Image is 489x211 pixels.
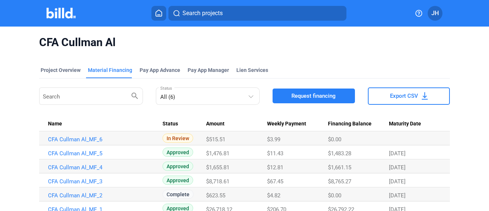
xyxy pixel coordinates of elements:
[267,136,280,143] span: $3.99
[236,66,268,74] div: Lien Services
[206,178,229,185] span: $8,718.61
[206,150,229,157] span: $1,476.81
[389,121,441,127] div: Maturity Date
[48,136,157,143] a: CFA Cullman Al_MF_6
[48,121,163,127] div: Name
[389,121,421,127] span: Maturity Date
[163,134,193,143] span: In Review
[267,192,280,199] span: $4.82
[206,192,225,199] span: $623.55
[291,92,336,100] span: Request financing
[47,8,76,18] img: Billd Company Logo
[328,192,341,199] span: $0.00
[182,9,223,18] span: Search projects
[140,66,180,74] div: Pay App Advance
[328,121,389,127] div: Financing Balance
[48,150,157,157] a: CFA Cullman Al_MF_5
[48,121,62,127] span: Name
[431,9,439,18] span: JH
[328,150,351,157] span: $1,483.28
[328,136,341,143] span: $0.00
[163,148,193,157] span: Approved
[130,91,139,100] mat-icon: search
[267,121,328,127] div: Weekly Payment
[163,190,194,199] span: Complete
[48,164,157,171] a: CFA Cullman Al_MF_4
[267,178,283,185] span: $67.45
[267,164,283,171] span: $12.81
[88,66,132,74] div: Material Financing
[206,136,225,143] span: $515.51
[163,121,178,127] span: Status
[389,192,406,199] span: [DATE]
[328,178,351,185] span: $8,765.27
[389,150,406,157] span: [DATE]
[368,87,450,105] button: Export CSV
[389,164,406,171] span: [DATE]
[168,6,346,21] button: Search projects
[160,94,175,100] mat-select-trigger: All (6)
[389,178,406,185] span: [DATE]
[163,176,193,185] span: Approved
[48,178,157,185] a: CFA Cullman Al_MF_3
[267,121,306,127] span: Weekly Payment
[188,66,229,74] span: Pay App Manager
[267,150,283,157] span: $11.43
[48,192,157,199] a: CFA Cullman Al_MF_2
[328,164,351,171] span: $1,661.15
[206,121,225,127] span: Amount
[428,6,442,21] button: JH
[328,121,372,127] span: Financing Balance
[206,121,267,127] div: Amount
[206,164,229,171] span: $1,655.81
[163,162,193,171] span: Approved
[39,35,450,49] span: CFA Cullman Al
[41,66,81,74] div: Project Overview
[163,121,206,127] div: Status
[273,89,355,103] button: Request financing
[390,92,418,100] span: Export CSV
